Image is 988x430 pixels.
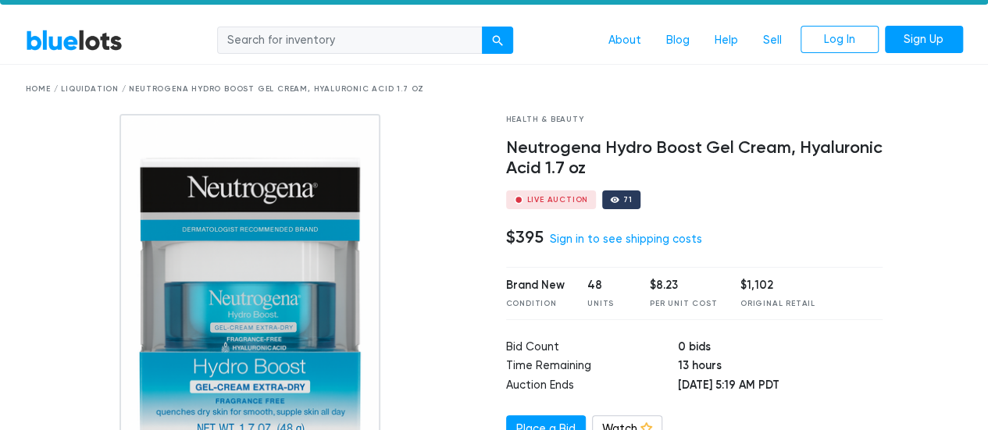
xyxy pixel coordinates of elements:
[678,377,883,396] td: [DATE] 5:19 AM PDT
[678,357,883,377] td: 13 hours
[740,277,815,294] div: $1,102
[26,84,963,95] div: Home / Liquidation / Neutrogena Hydro Boost Gel Cream, Hyaluronic Acid 1.7 oz
[550,233,702,246] a: Sign in to see shipping costs
[596,26,654,55] a: About
[702,26,751,55] a: Help
[506,114,883,126] div: Health & Beauty
[650,277,717,294] div: $8.23
[217,27,483,55] input: Search for inventory
[506,298,565,310] div: Condition
[751,26,794,55] a: Sell
[654,26,702,55] a: Blog
[885,26,963,54] a: Sign Up
[506,339,678,358] td: Bid Count
[506,227,544,247] h4: $395
[587,277,626,294] div: 48
[650,298,717,310] div: Per Unit Cost
[506,277,565,294] div: Brand New
[587,298,626,310] div: Units
[506,357,678,377] td: Time Remaining
[678,339,883,358] td: 0 bids
[801,26,879,54] a: Log In
[506,138,883,179] h4: Neutrogena Hydro Boost Gel Cream, Hyaluronic Acid 1.7 oz
[506,377,678,396] td: Auction Ends
[740,298,815,310] div: Original Retail
[527,196,589,204] div: Live Auction
[623,196,633,204] div: 71
[26,29,123,52] a: BlueLots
